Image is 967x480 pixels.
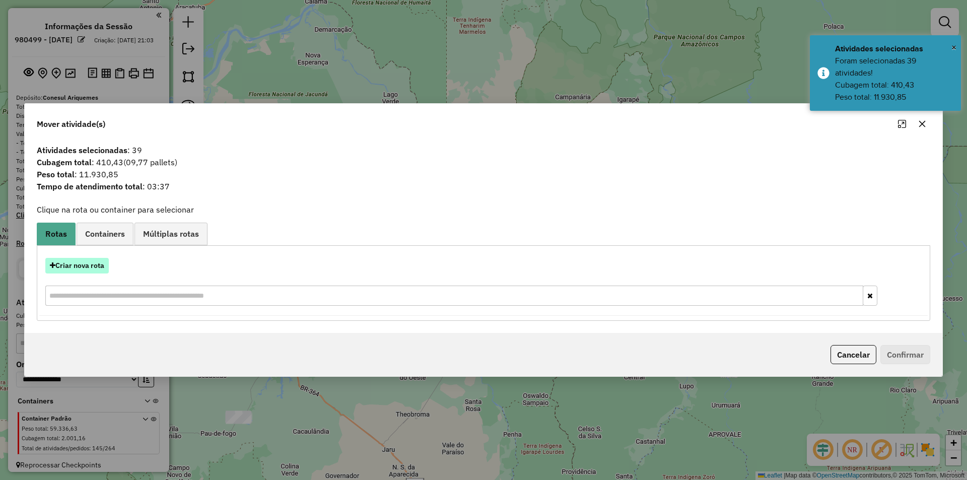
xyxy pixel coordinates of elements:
[37,169,75,179] strong: Peso total
[31,144,936,156] span: : 39
[31,180,936,192] span: : 03:37
[835,43,953,55] div: Atividades selecionadas
[37,145,127,155] strong: Atividades selecionadas
[85,230,125,238] span: Containers
[31,168,936,180] span: : 11.930,85
[835,55,953,103] div: Foram selecionadas 39 atividades! Cubagem total: 410,43 Peso total: 11.930,85
[45,230,67,238] span: Rotas
[45,258,109,273] button: Criar nova rota
[37,157,92,167] strong: Cubagem total
[951,42,956,53] span: ×
[143,230,199,238] span: Múltiplas rotas
[37,118,105,130] span: Mover atividade(s)
[951,40,956,55] button: Close
[31,156,936,168] span: : 410,43
[37,181,143,191] strong: Tempo de atendimento total
[123,157,177,167] span: (09,77 pallets)
[894,116,910,132] button: Maximize
[37,203,194,216] label: Clique na rota ou container para selecionar
[831,345,876,364] button: Cancelar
